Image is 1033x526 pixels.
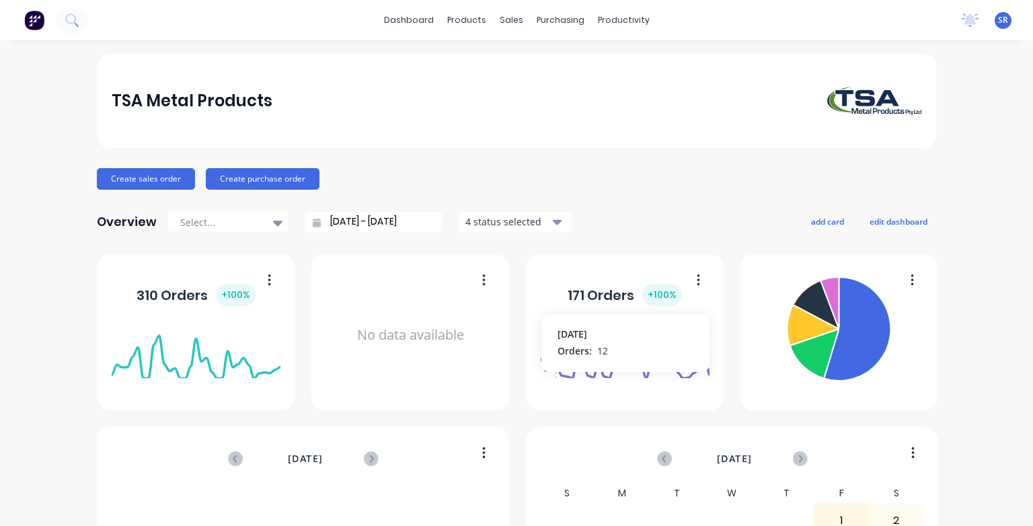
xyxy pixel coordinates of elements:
div: No data available [326,272,495,399]
button: add card [802,213,853,230]
div: S [540,484,595,503]
span: [DATE] [717,451,752,466]
div: + 100 % [642,284,682,306]
div: productivity [591,10,656,30]
div: 171 Orders [568,284,682,306]
div: TSA Metal Products [112,87,272,114]
div: M [595,484,650,503]
span: [DATE] [288,451,323,466]
div: 310 Orders [137,284,256,306]
div: Overview [97,209,157,235]
a: dashboard [377,10,441,30]
button: edit dashboard [861,213,936,230]
div: T [759,484,814,503]
span: SR [998,14,1008,26]
div: S [869,484,924,503]
div: 4 status selected [465,215,550,229]
button: Create sales order [97,168,195,190]
div: W [704,484,759,503]
div: T [650,484,705,503]
div: + 100 % [216,284,256,306]
button: Create purchase order [206,168,319,190]
div: purchasing [530,10,591,30]
button: 4 status selected [458,212,572,232]
img: TSA Metal Products [827,87,921,115]
div: F [814,484,869,503]
img: Factory [24,10,44,30]
div: sales [493,10,530,30]
div: products [441,10,493,30]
